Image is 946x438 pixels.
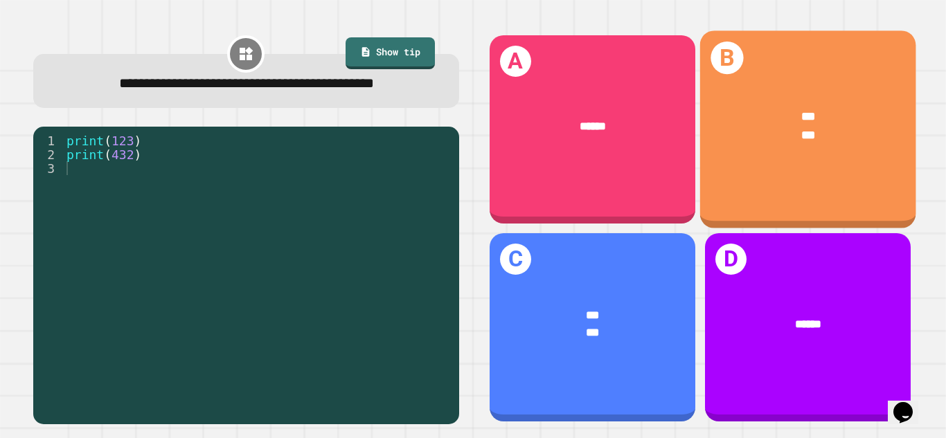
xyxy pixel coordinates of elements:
[500,46,531,77] h1: A
[888,383,932,424] iframe: chat widget
[346,37,434,69] a: Show tip
[715,244,747,275] h1: D
[33,147,64,161] div: 2
[711,42,744,75] h1: B
[33,161,64,175] div: 3
[500,244,531,275] h1: C
[33,134,64,147] div: 1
